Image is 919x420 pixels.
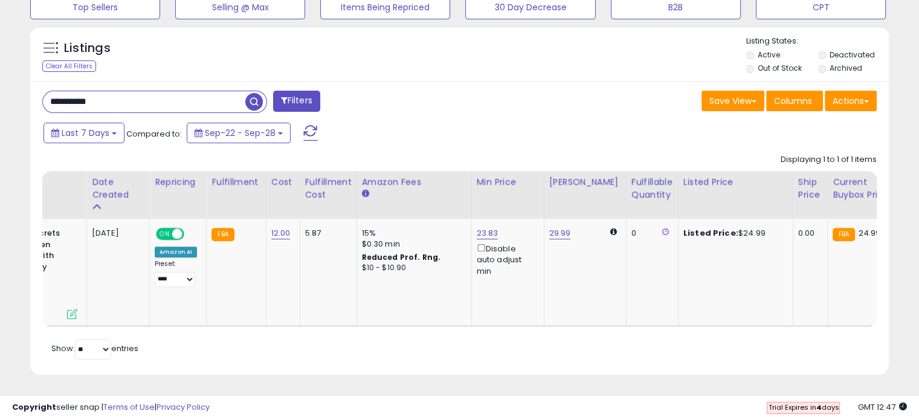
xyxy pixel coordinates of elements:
[477,242,535,277] div: Disable auto adjust min
[798,176,822,201] div: Ship Price
[858,401,907,413] span: 2025-10-6 12:47 GMT
[768,402,839,412] span: Trial Expires in days
[211,176,260,189] div: Fulfillment
[362,189,369,199] small: Amazon Fees.
[781,154,877,166] div: Displaying 1 to 1 of 1 items
[631,228,669,239] div: 0
[766,91,823,111] button: Columns
[683,176,788,189] div: Listed Price
[362,239,462,250] div: $0.30 min
[774,95,812,107] span: Columns
[103,401,155,413] a: Terms of Use
[92,176,144,201] div: Date Created
[758,50,780,60] label: Active
[631,176,673,201] div: Fulfillable Quantity
[187,123,291,143] button: Sep-22 - Sep-28
[477,227,498,239] a: 23.83
[51,343,138,354] span: Show: entries
[126,128,182,140] span: Compared to:
[798,228,818,239] div: 0.00
[305,228,347,239] div: 5.87
[157,229,172,239] span: ON
[156,401,210,413] a: Privacy Policy
[64,40,111,57] h5: Listings
[701,91,764,111] button: Save View
[42,60,96,72] div: Clear All Filters
[683,228,784,239] div: $24.99
[12,402,210,413] div: seller snap | |
[362,263,462,273] div: $10 - $10.90
[549,227,571,239] a: 29.99
[829,50,874,60] label: Deactivated
[155,260,197,287] div: Preset:
[271,176,295,189] div: Cost
[858,227,880,239] span: 24.99
[829,63,862,73] label: Archived
[273,91,320,112] button: Filters
[155,247,197,257] div: Amazon AI
[205,127,276,139] span: Sep-22 - Sep-28
[362,176,466,189] div: Amazon Fees
[549,176,621,189] div: [PERSON_NAME]
[92,228,140,239] div: [DATE]
[816,402,821,412] b: 4
[833,176,895,201] div: Current Buybox Price
[833,228,855,241] small: FBA
[182,229,202,239] span: OFF
[12,401,56,413] strong: Copyright
[362,228,462,239] div: 15%
[825,91,877,111] button: Actions
[44,123,124,143] button: Last 7 Days
[62,127,109,139] span: Last 7 Days
[477,176,539,189] div: Min Price
[271,227,291,239] a: 12.00
[155,176,201,189] div: Repricing
[362,252,441,262] b: Reduced Prof. Rng.
[211,228,234,241] small: FBA
[683,227,738,239] b: Listed Price:
[758,63,802,73] label: Out of Stock
[305,176,352,201] div: Fulfillment Cost
[746,36,889,47] p: Listing States:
